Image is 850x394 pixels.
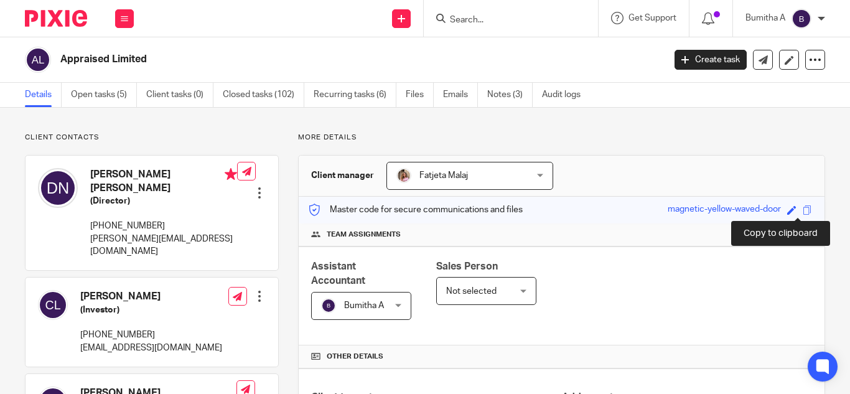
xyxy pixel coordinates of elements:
span: Other details [327,352,383,362]
p: [PERSON_NAME][EMAIL_ADDRESS][DOMAIN_NAME] [90,233,237,258]
h3: Client manager [311,169,374,182]
p: [PHONE_NUMBER] [90,220,237,232]
img: svg%3E [25,47,51,73]
a: Client tasks (0) [146,83,213,107]
img: svg%3E [38,168,78,208]
a: Create task [675,50,747,70]
i: Primary [225,168,237,181]
img: svg%3E [321,298,336,313]
input: Search [449,15,561,26]
a: Audit logs [542,83,590,107]
span: Bumitha A [344,301,384,310]
h5: (Investor) [80,304,222,316]
p: More details [298,133,825,143]
h4: [PERSON_NAME] [80,290,222,303]
a: Open tasks (5) [71,83,137,107]
span: Fatjeta Malaj [419,171,468,180]
p: [EMAIL_ADDRESS][DOMAIN_NAME] [80,342,222,354]
span: Assistant Accountant [311,261,365,286]
h5: (Director) [90,195,237,207]
a: Details [25,83,62,107]
a: Files [406,83,434,107]
span: Get Support [628,14,676,22]
p: Master code for secure communications and files [308,204,523,216]
p: Bumitha A [745,12,785,24]
img: MicrosoftTeams-image%20(5).png [396,168,411,183]
a: Emails [443,83,478,107]
span: Not selected [446,287,497,296]
a: Notes (3) [487,83,533,107]
p: [PHONE_NUMBER] [80,329,222,341]
img: Pixie [25,10,87,27]
div: magnetic-yellow-waved-door [668,203,781,217]
span: Team assignments [327,230,401,240]
span: Sales Person [436,261,498,271]
h4: [PERSON_NAME] [PERSON_NAME] [90,168,237,195]
img: svg%3E [792,9,811,29]
p: Client contacts [25,133,279,143]
a: Closed tasks (102) [223,83,304,107]
img: svg%3E [38,290,68,320]
a: Recurring tasks (6) [314,83,396,107]
h2: Appraised Limited [60,53,537,66]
